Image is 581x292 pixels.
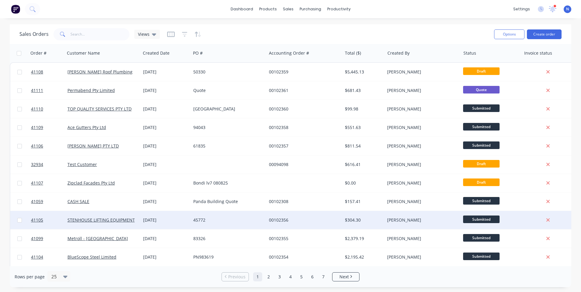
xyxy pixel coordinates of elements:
span: 41108 [31,69,43,75]
span: 41111 [31,87,43,93]
a: Page 3 [275,272,284,281]
div: [DATE] [143,180,188,186]
span: 41099 [31,236,43,242]
a: 41106 [31,137,67,155]
span: Draft [463,160,500,168]
div: 94043 [193,124,261,131]
div: [DATE] [143,87,188,93]
a: Page 6 [308,272,317,281]
div: Accounting Order # [269,50,309,56]
div: 00102360 [269,106,336,112]
a: Metroll - [GEOGRAPHIC_DATA] [67,236,128,241]
a: TOP QUALITY SERVICES PTY LTD [67,106,132,112]
div: [DATE] [143,143,188,149]
div: 00102356 [269,217,336,223]
div: [PERSON_NAME] [387,106,455,112]
div: [PERSON_NAME] [387,217,455,223]
div: [DATE] [143,106,188,112]
a: Page 1 is your current page [253,272,262,281]
button: Create order [527,29,562,39]
span: Views [138,31,150,37]
a: Next page [332,274,359,280]
div: purchasing [297,5,324,14]
div: PO # [193,50,203,56]
div: 00102355 [269,236,336,242]
div: $304.30 [345,217,380,223]
div: $551.63 [345,124,380,131]
span: Submitted [463,141,500,149]
span: 41109 [31,124,43,131]
a: 41110 [31,100,67,118]
div: Total ($) [345,50,361,56]
div: Created By [387,50,410,56]
a: 41111 [31,81,67,100]
div: 00102359 [269,69,336,75]
a: Previous page [222,274,249,280]
span: Submitted [463,234,500,242]
a: 41108 [31,63,67,81]
div: $616.41 [345,161,380,168]
div: productivity [324,5,354,14]
span: N [566,6,569,12]
input: Search... [70,28,130,40]
div: 83326 [193,236,261,242]
a: 41109 [31,118,67,137]
div: Created Date [143,50,170,56]
a: 41105 [31,211,67,229]
div: [PERSON_NAME] [387,236,455,242]
div: [PERSON_NAME] [387,124,455,131]
span: Draft [463,178,500,186]
div: products [256,5,280,14]
div: [PERSON_NAME] [387,87,455,93]
a: 32934 [31,155,67,174]
div: 00102354 [269,254,336,260]
a: BlueScope Steel Limited [67,254,116,260]
a: Page 5 [297,272,306,281]
h1: Sales Orders [19,31,49,37]
div: Invoice status [524,50,552,56]
span: 41110 [31,106,43,112]
span: Next [339,274,349,280]
a: dashboard [228,5,256,14]
span: Submitted [463,216,500,223]
div: [PERSON_NAME] [387,180,455,186]
div: Customer Name [67,50,100,56]
span: Submitted [463,253,500,260]
a: Page 2 [264,272,273,281]
div: 00094098 [269,161,336,168]
div: $2,379.19 [345,236,380,242]
div: [DATE] [143,254,188,260]
span: 41106 [31,143,43,149]
span: Submitted [463,123,500,131]
div: 00102358 [269,124,336,131]
a: [PERSON_NAME] Roof Plumbing [67,69,132,75]
div: $681.43 [345,87,380,93]
div: Order # [30,50,46,56]
img: Factory [11,5,20,14]
div: [DATE] [143,69,188,75]
span: Draft [463,67,500,75]
div: $0.00 [345,180,380,186]
span: 32934 [31,161,43,168]
span: 41107 [31,180,43,186]
div: PN983619 [193,254,261,260]
span: Submitted [463,197,500,205]
div: settings [510,5,533,14]
div: Status [463,50,476,56]
div: Bondi lv7 080825 [193,180,261,186]
div: $5,445.13 [345,69,380,75]
div: Quote [193,87,261,93]
span: 41105 [31,217,43,223]
div: [DATE] [143,161,188,168]
div: [DATE] [143,236,188,242]
span: Quote [463,86,500,93]
div: Panda Building Quote [193,199,261,205]
div: 45772 [193,217,261,223]
div: [DATE] [143,217,188,223]
div: $811.54 [345,143,380,149]
a: Zipclad Facades Pty Ltd [67,180,115,186]
a: 41107 [31,174,67,192]
div: [DATE] [143,124,188,131]
div: 00102308 [269,199,336,205]
span: 41104 [31,254,43,260]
